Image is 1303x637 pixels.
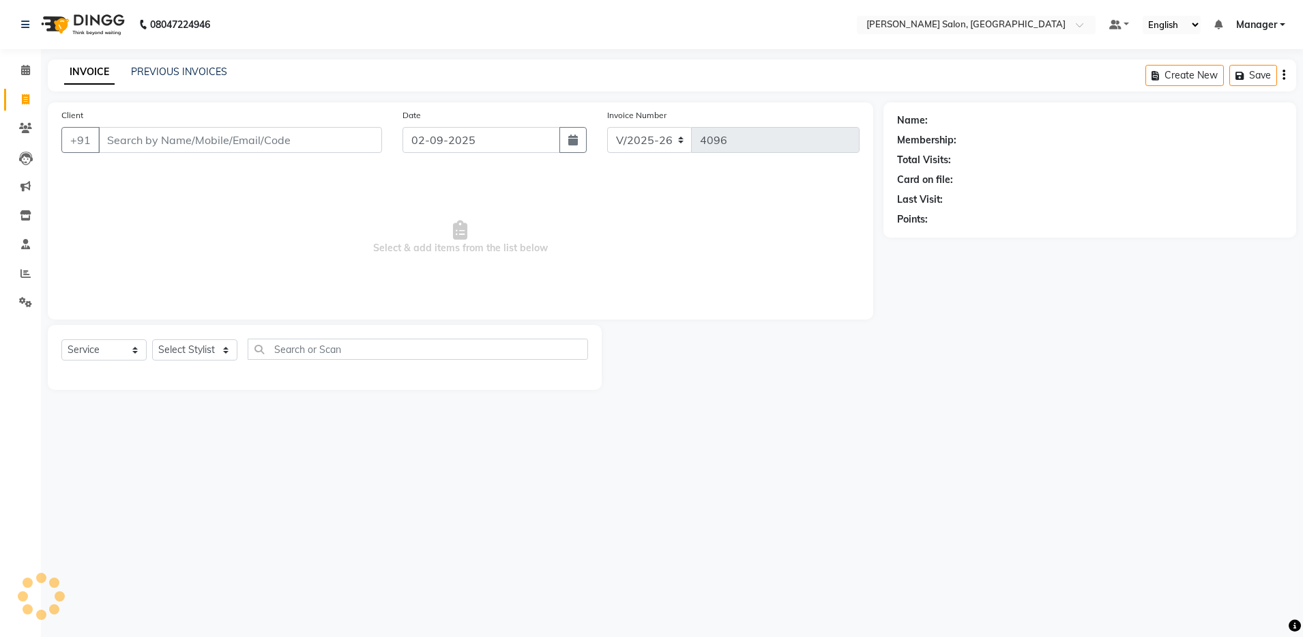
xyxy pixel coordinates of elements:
div: Name: [897,113,928,128]
div: Card on file: [897,173,953,187]
input: Search by Name/Mobile/Email/Code [98,127,382,153]
a: INVOICE [64,60,115,85]
img: logo [35,5,128,44]
b: 08047224946 [150,5,210,44]
a: PREVIOUS INVOICES [131,66,227,78]
span: Manager [1236,18,1277,32]
div: Points: [897,212,928,227]
button: Create New [1145,65,1224,86]
button: Save [1229,65,1277,86]
span: Select & add items from the list below [61,169,860,306]
input: Search or Scan [248,339,588,360]
label: Date [402,109,421,122]
label: Invoice Number [607,109,667,122]
button: +91 [61,127,100,153]
div: Total Visits: [897,153,951,167]
label: Client [61,109,83,122]
div: Membership: [897,133,956,147]
div: Last Visit: [897,193,943,207]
